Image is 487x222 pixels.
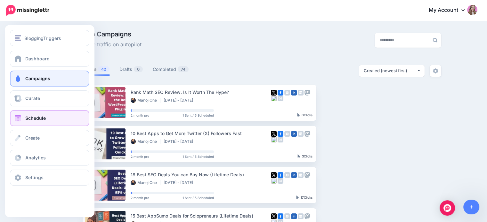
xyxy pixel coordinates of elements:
img: facebook-square.png [278,131,283,137]
b: 17 [301,195,304,199]
img: mastodon-grey-square.png [304,172,310,178]
div: Clicks [296,196,312,200]
img: facebook-square.png [278,172,283,178]
span: Analytics [25,155,46,160]
img: google_business-grey-square.png [298,172,304,178]
a: Active42 [83,65,110,73]
a: Create [10,130,89,146]
img: instagram-grey-square.png [284,172,290,178]
a: Schedule [10,110,89,126]
img: facebook-square.png [278,213,283,219]
a: Settings [10,170,89,186]
b: 0 [302,113,304,117]
img: Missinglettr [6,5,49,16]
a: Campaigns [10,71,89,87]
span: Drive traffic on autopilot [83,41,142,49]
img: menu.png [15,35,21,41]
span: Curate [25,96,40,101]
span: 1 Sent / 5 Scheduled [183,114,214,117]
img: google_business-grey-square.png [298,131,304,137]
a: Drafts0 [119,65,143,73]
img: mastodon-grey-square.png [304,90,310,96]
img: medium-grey-square.png [278,137,283,142]
img: twitter-square.png [271,213,277,219]
div: Clicks [297,113,312,117]
img: bluesky-square.png [271,96,277,101]
span: 1 Sent / 5 Scheduled [183,155,214,158]
span: 42 [98,66,110,72]
img: twitter-square.png [271,131,277,137]
a: My Account [422,3,477,18]
img: google_business-grey-square.png [298,90,304,96]
span: Schedule [25,115,46,121]
div: Open Intercom Messenger [440,200,455,216]
li: [DATE] - [DATE] [164,98,196,103]
div: 10 Best Apps to Get More Twitter (X) Followers Fast [131,130,271,137]
img: instagram-grey-square.png [284,90,290,96]
img: linkedin-square.png [291,90,297,96]
img: medium-grey-square.png [278,96,283,101]
img: linkedin-square.png [291,172,297,178]
img: linkedin-square.png [291,131,297,137]
li: Manoj One [131,139,160,144]
li: [DATE] - [DATE] [164,180,196,185]
div: Created (newest first) [364,68,417,74]
span: Create [25,135,40,141]
div: Rank Math SEO Review: Is It Worth The Hype? [131,88,271,96]
li: [DATE] - [DATE] [164,139,196,144]
a: Analytics [10,150,89,166]
div: 18 Best SEO Deals You can Buy Now (Lifetime Deals) [131,171,271,178]
button: BloggingTriggers [10,30,89,46]
img: twitter-square.png [271,172,277,178]
span: Settings [25,175,44,180]
div: 15 Best AppSumo Deals for Solopreneurs (Lifetime Deals) [131,212,271,219]
img: pointer-grey-darker.png [297,154,300,158]
img: instagram-grey-square.png [284,213,290,219]
b: 3 [302,154,304,158]
li: Manoj One [131,180,160,185]
img: twitter-square.png [271,90,277,96]
a: Completed74 [153,65,189,73]
li: Manoj One [131,98,160,103]
img: pointer-grey-darker.png [297,113,300,117]
img: bluesky-square.png [271,137,277,142]
span: BloggingTriggers [24,34,61,42]
img: instagram-grey-square.png [284,131,290,137]
img: search-grey-6.png [433,38,437,42]
span: 74 [178,66,189,72]
button: Created (newest first) [359,65,425,77]
img: google_business-grey-square.png [298,213,304,219]
span: 2 month pro [131,114,149,117]
span: Campaigns [25,76,50,81]
img: mastodon-grey-square.png [304,213,310,219]
div: Clicks [297,155,312,158]
img: mastodon-grey-square.png [304,131,310,137]
span: 0 [134,66,143,72]
span: 2 month pro [131,196,149,199]
img: medium-grey-square.png [278,178,283,184]
img: facebook-square.png [278,90,283,96]
span: Dashboard [25,56,50,61]
img: bluesky-square.png [271,178,277,184]
a: Dashboard [10,51,89,67]
img: linkedin-square.png [291,213,297,219]
span: 1 Sent / 5 Scheduled [183,196,214,199]
a: Curate [10,90,89,106]
span: Drip Campaigns [83,31,142,37]
span: 2 month pro [131,155,149,158]
img: settings-grey.png [433,68,438,73]
img: pointer-grey-darker.png [296,195,299,199]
